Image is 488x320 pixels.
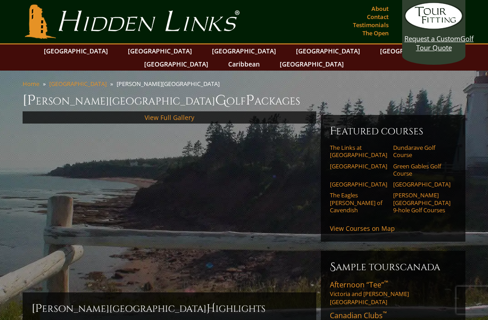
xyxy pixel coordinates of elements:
[39,44,113,57] a: [GEOGRAPHIC_DATA]
[49,80,107,88] a: [GEOGRAPHIC_DATA]
[330,124,456,139] h6: Featured Courses
[383,310,387,317] sup: ™
[32,301,307,316] h2: [PERSON_NAME][GEOGRAPHIC_DATA] ighlights
[375,44,449,57] a: [GEOGRAPHIC_DATA]
[291,44,365,57] a: [GEOGRAPHIC_DATA]
[206,301,216,316] span: H
[123,44,197,57] a: [GEOGRAPHIC_DATA]
[330,280,456,306] a: Afternoon “Tee”™Victoria and [PERSON_NAME][GEOGRAPHIC_DATA]
[215,91,226,110] span: G
[360,27,391,39] a: The Open
[330,224,395,233] a: View Courses on Map
[207,44,281,57] a: [GEOGRAPHIC_DATA]
[404,2,463,52] a: Request a CustomGolf Tour Quote
[145,113,194,122] a: View Full Gallery
[330,181,387,188] a: [GEOGRAPHIC_DATA]
[393,144,450,159] a: Dundarave Golf Course
[23,91,465,110] h1: [PERSON_NAME][GEOGRAPHIC_DATA] olf ackages
[365,10,391,23] a: Contact
[330,162,387,170] a: [GEOGRAPHIC_DATA]
[369,2,391,15] a: About
[393,181,450,188] a: [GEOGRAPHIC_DATA]
[246,91,254,110] span: P
[330,191,387,214] a: The Eagles [PERSON_NAME] of Cavendish
[117,80,223,88] li: [PERSON_NAME][GEOGRAPHIC_DATA]
[384,279,388,287] sup: ™
[330,260,456,274] h6: Sample ToursCanada
[351,19,391,31] a: Testimonials
[393,162,450,177] a: Green Gables Golf Course
[23,80,39,88] a: Home
[404,34,460,43] span: Request a Custom
[275,57,348,71] a: [GEOGRAPHIC_DATA]
[140,57,213,71] a: [GEOGRAPHIC_DATA]
[393,191,450,214] a: [PERSON_NAME][GEOGRAPHIC_DATA] 9-hole Golf Courses
[224,57,264,71] a: Caribbean
[330,280,388,290] span: Afternoon “Tee”
[330,144,387,159] a: The Links at [GEOGRAPHIC_DATA]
